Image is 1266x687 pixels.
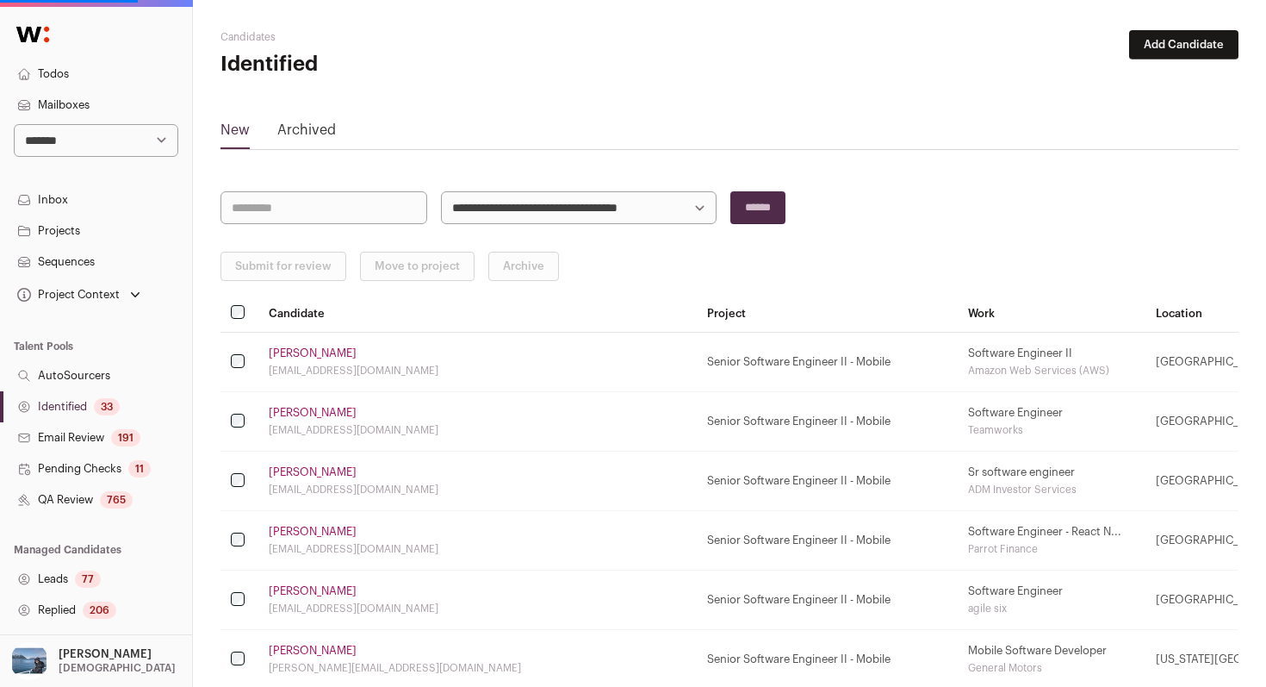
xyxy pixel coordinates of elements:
img: Wellfound [7,17,59,52]
button: Open dropdown [7,642,179,680]
div: 765 [100,491,133,509]
div: Amazon Web Services (AWS) [968,364,1135,378]
button: Open dropdown [14,283,144,307]
p: [PERSON_NAME] [59,647,152,661]
th: Work [958,295,1145,333]
h1: Identified [220,51,560,78]
h2: Candidates [220,30,560,44]
img: 17109629-medium_jpg [10,642,48,680]
div: Parrot Finance [968,542,1135,556]
th: Project [697,295,958,333]
a: [PERSON_NAME] [269,406,357,420]
p: [DEMOGRAPHIC_DATA] [59,661,176,675]
td: Senior Software Engineer II - Mobile [697,392,958,452]
div: [EMAIL_ADDRESS][DOMAIN_NAME] [269,542,686,556]
div: 206 [83,602,116,619]
div: [EMAIL_ADDRESS][DOMAIN_NAME] [269,364,686,378]
th: Candidate [258,295,697,333]
td: Senior Software Engineer II - Mobile [697,333,958,392]
td: Software Engineer [958,571,1145,630]
div: Project Context [14,288,120,302]
a: Archived [277,120,336,147]
a: [PERSON_NAME] [269,465,357,479]
a: [PERSON_NAME] [269,525,357,539]
a: [PERSON_NAME] [269,347,357,360]
td: Senior Software Engineer II - Mobile [697,571,958,630]
div: [EMAIL_ADDRESS][DOMAIN_NAME] [269,483,686,497]
a: [PERSON_NAME] [269,644,357,658]
td: Senior Software Engineer II - Mobile [697,452,958,511]
div: [EMAIL_ADDRESS][DOMAIN_NAME] [269,602,686,615]
div: [PERSON_NAME][EMAIL_ADDRESS][DOMAIN_NAME] [269,661,686,675]
td: Software Engineer - React N... [958,511,1145,571]
div: 11 [128,460,151,478]
a: [PERSON_NAME] [269,584,357,598]
div: 33 [94,398,120,415]
div: agile six [968,602,1135,615]
div: Teamworks [968,423,1135,437]
a: New [220,120,250,147]
div: General Motors [968,661,1135,675]
div: 77 [75,571,101,588]
td: Senior Software Engineer II - Mobile [697,511,958,571]
div: ADM Investor Services [968,483,1135,497]
div: 191 [111,429,140,447]
button: Add Candidate [1129,30,1238,59]
td: Software Engineer [958,392,1145,452]
td: Sr software engineer [958,452,1145,511]
td: Software Engineer II [958,333,1145,392]
div: [EMAIL_ADDRESS][DOMAIN_NAME] [269,423,686,437]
